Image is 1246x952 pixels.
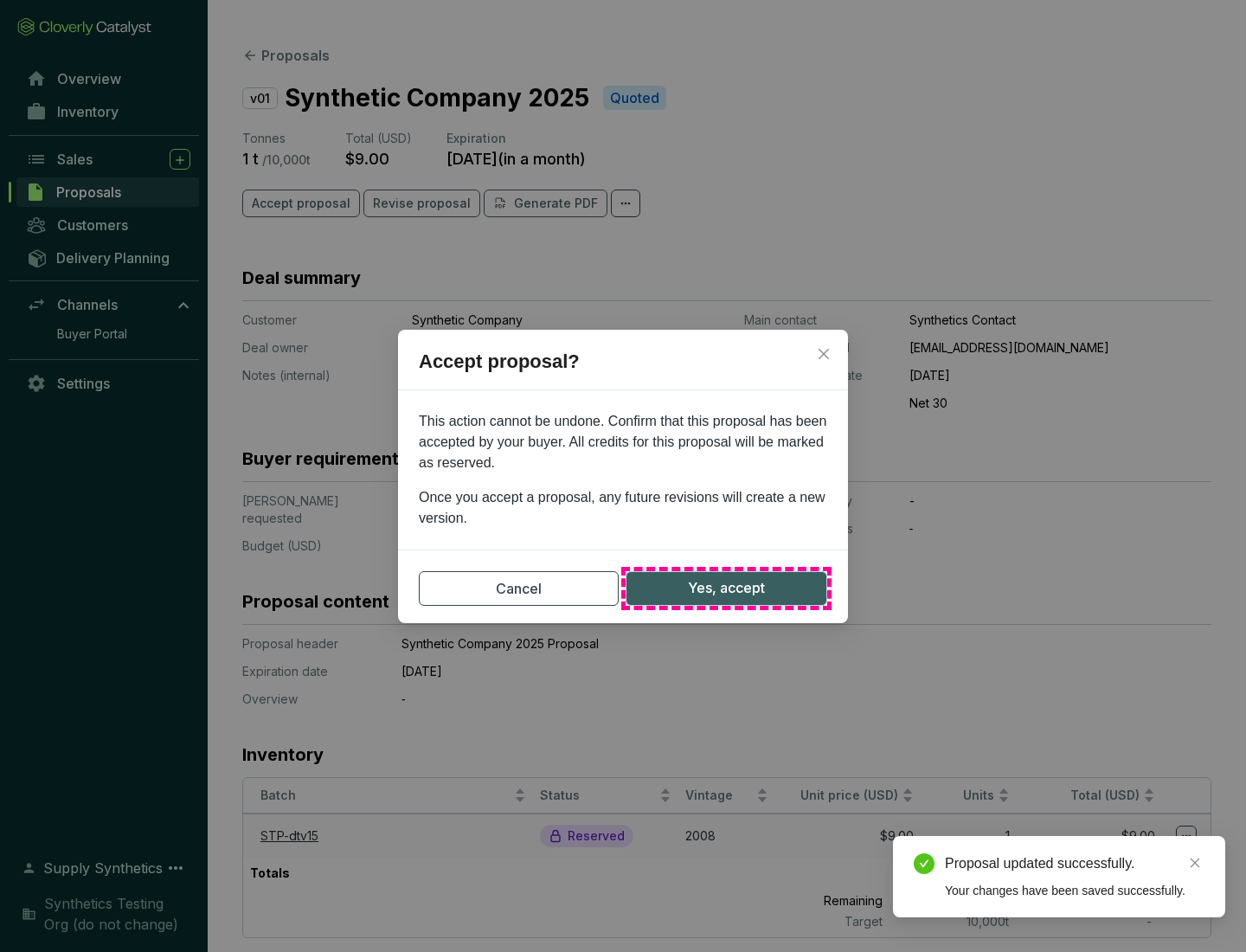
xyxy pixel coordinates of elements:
[398,347,848,390] h2: Accept proposal?
[688,577,765,599] span: Yes, accept
[1185,853,1204,872] a: Close
[810,347,838,361] span: Close
[945,881,1204,900] div: Your changes have been saved successfully.
[914,853,934,874] span: check-circle
[419,411,827,473] p: This action cannot be undone. Confirm that this proposal has been accepted by your buyer. All cre...
[496,578,542,599] span: Cancel
[1189,857,1201,869] span: close
[810,340,838,368] button: Close
[419,487,827,529] p: Once you accept a proposal, any future revisions will create a new version.
[817,347,831,361] span: close
[419,571,619,606] button: Cancel
[626,571,827,606] button: Yes, accept
[945,853,1204,874] div: Proposal updated successfully.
